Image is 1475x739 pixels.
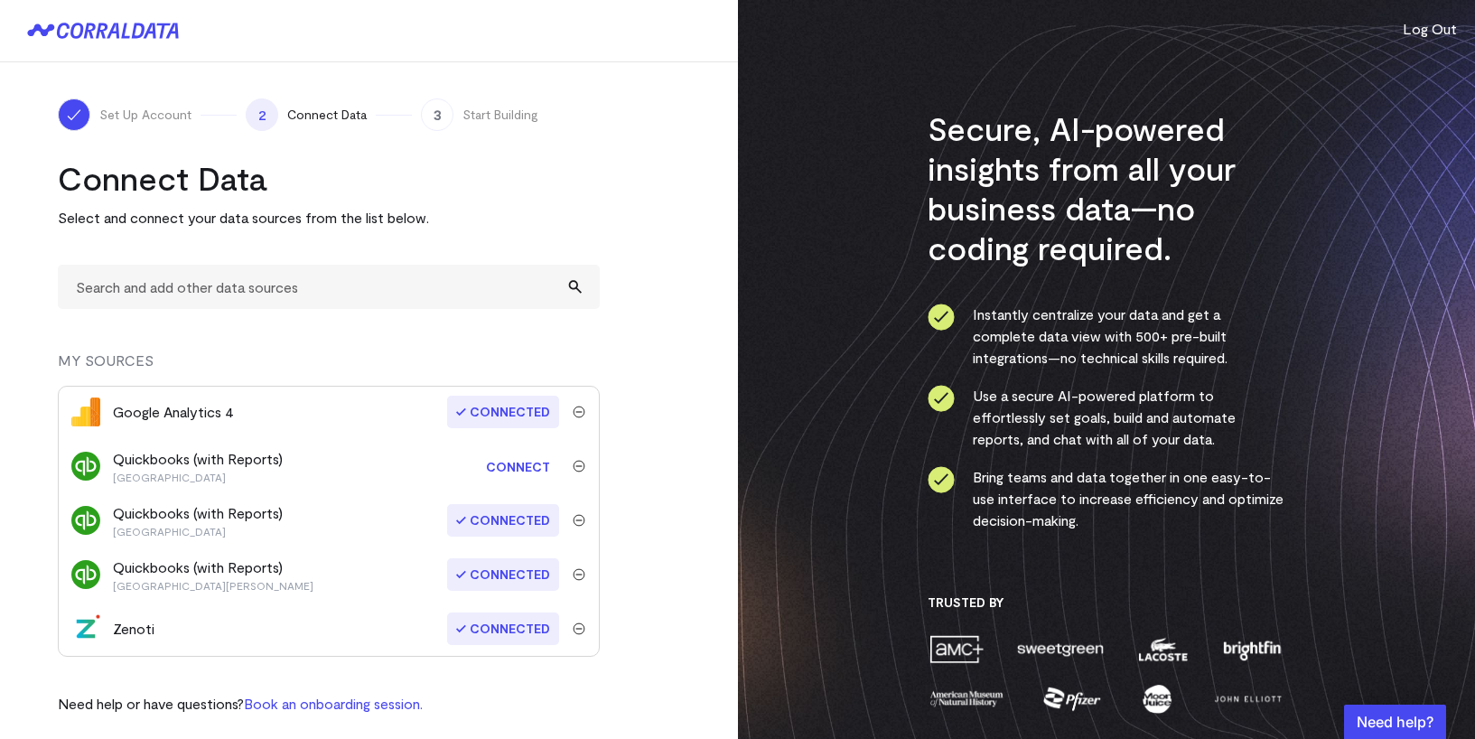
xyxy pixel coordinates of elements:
[58,350,600,386] div: MY SOURCES
[447,396,559,428] span: Connected
[928,304,1284,369] li: Instantly centralize your data and get a complete data view with 500+ pre-built integrations—no t...
[244,695,423,712] a: Book an onboarding session.
[573,406,585,418] img: trash-40e54a27.svg
[113,401,234,423] div: Google Analytics 4
[113,618,154,640] div: Zenoti
[58,158,600,198] h2: Connect Data
[71,452,100,481] img: quickbooks-67797952.svg
[928,594,1284,611] h3: Trusted By
[58,693,423,715] p: Need help or have questions?
[1403,18,1457,40] button: Log Out
[1219,633,1284,665] img: brightfin-a251e171.png
[287,106,367,124] span: Connect Data
[113,524,283,538] p: [GEOGRAPHIC_DATA]
[58,265,600,309] input: Search and add other data sources
[447,613,559,645] span: Connected
[462,106,538,124] span: Start Building
[928,108,1284,267] h3: Secure, AI-powered insights from all your business data—no coding required.
[71,398,100,426] img: google_analytics_4-4ee20295.svg
[1015,633,1106,665] img: sweetgreen-1d1fb32c.png
[65,106,83,124] img: ico-check-white-5ff98cb1.svg
[573,622,585,635] img: trash-40e54a27.svg
[1136,633,1190,665] img: lacoste-7a6b0538.png
[58,207,600,229] p: Select and connect your data sources from the list below.
[246,98,278,131] span: 2
[71,560,100,589] img: quickbooks-67797952.svg
[447,504,559,537] span: Connected
[928,466,1284,531] li: Bring teams and data together in one easy-to-use interface to increase efficiency and optimize de...
[928,466,955,493] img: ico-check-circle-4b19435c.svg
[1041,683,1104,715] img: pfizer-e137f5fc.png
[421,98,453,131] span: 3
[573,514,585,527] img: trash-40e54a27.svg
[113,470,283,484] p: [GEOGRAPHIC_DATA]
[928,385,1284,450] li: Use a secure AI-powered platform to effortlessly set goals, build and automate reports, and chat ...
[928,385,955,412] img: ico-check-circle-4b19435c.svg
[1139,683,1175,715] img: moon-juice-c312e729.png
[447,558,559,591] span: Connected
[928,683,1005,715] img: amnh-5afada46.png
[113,448,283,484] div: Quickbooks (with Reports)
[1211,683,1284,715] img: john-elliott-25751c40.png
[71,614,100,643] img: zenoti-2086f9c1.png
[573,460,585,472] img: trash-40e54a27.svg
[113,557,313,593] div: Quickbooks (with Reports)
[71,506,100,535] img: quickbooks-67797952.svg
[573,568,585,581] img: trash-40e54a27.svg
[99,106,191,124] span: Set Up Account
[928,304,955,331] img: ico-check-circle-4b19435c.svg
[928,633,985,665] img: amc-0b11a8f1.png
[113,578,313,593] p: [GEOGRAPHIC_DATA][PERSON_NAME]
[477,450,559,483] a: Connect
[113,502,283,538] div: Quickbooks (with Reports)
